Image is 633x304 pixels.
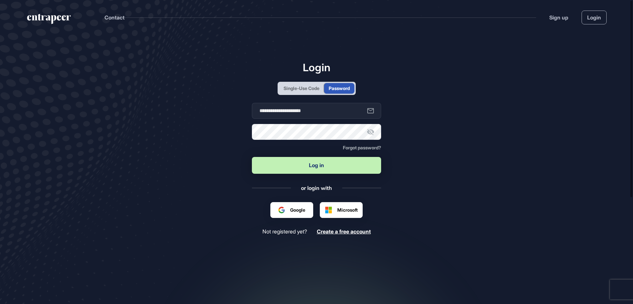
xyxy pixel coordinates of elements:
div: Single-Use Code [284,85,319,92]
a: Create a free account [317,228,371,235]
a: Forgot password? [343,145,381,150]
div: or login with [301,184,332,192]
a: Sign up [549,14,568,21]
a: Login [582,11,607,24]
div: Password [329,85,350,92]
a: entrapeer-logo [26,14,72,26]
h1: Login [252,61,381,74]
span: Not registered yet? [262,228,307,235]
span: Microsoft [337,206,358,213]
button: Contact [105,13,125,22]
button: Log in [252,157,381,174]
